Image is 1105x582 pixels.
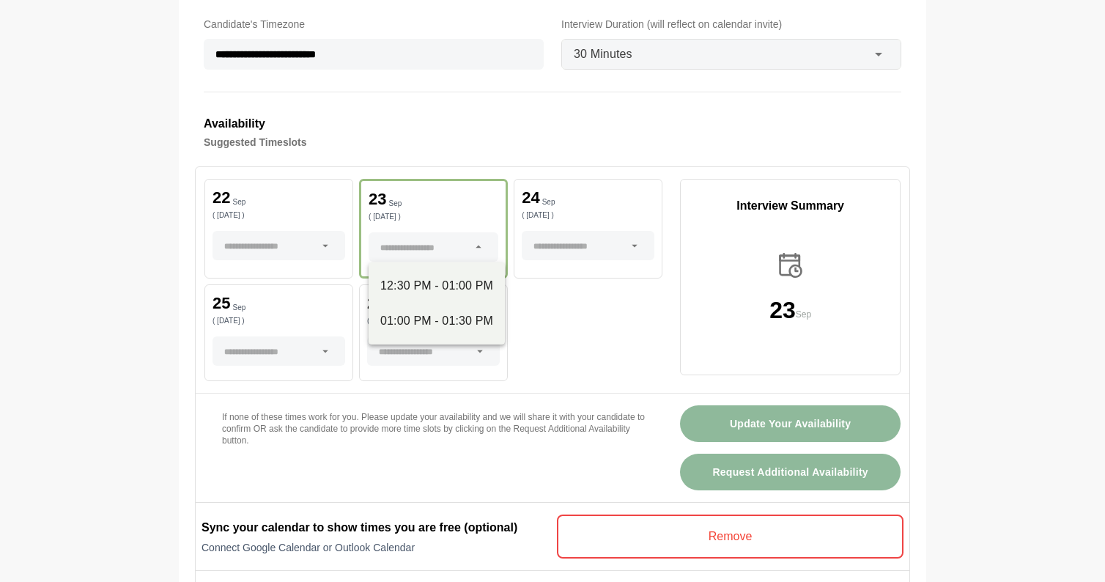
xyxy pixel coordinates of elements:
[522,212,654,219] p: ( [DATE] )
[232,304,245,312] p: Sep
[557,515,903,559] v-button: Remove
[212,295,230,312] p: 25
[369,191,386,207] p: 23
[389,200,402,207] p: Sep
[769,298,796,322] p: 23
[232,199,245,206] p: Sep
[680,405,901,442] button: Update Your Availability
[222,411,645,446] p: If none of these times work for you. Please update your availability and we will share it with yo...
[204,15,544,33] label: Candidate's Timezone
[380,312,493,330] div: 01:00 PM - 01:30 PM
[681,197,900,215] p: Interview Summary
[367,317,500,325] p: ( [DATE] )
[212,212,345,219] p: ( [DATE] )
[522,190,539,206] p: 24
[561,15,901,33] label: Interview Duration (will reflect on calendar invite)
[367,295,385,312] p: 26
[212,190,230,206] p: 22
[204,133,901,151] h4: Suggested Timeslots
[680,454,901,490] button: Request Additional Availability
[202,519,548,537] h2: Sync your calendar to show times you are free (optional)
[202,540,548,555] p: Connect Google Calendar or Outlook Calendar
[380,277,493,295] div: 12:30 PM - 01:00 PM
[574,45,632,64] span: 30 Minutes
[204,114,901,133] h3: Availability
[369,213,498,221] p: ( [DATE] )
[212,317,345,325] p: ( [DATE] )
[796,307,811,322] p: Sep
[542,199,555,206] p: Sep
[775,250,806,281] img: calender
